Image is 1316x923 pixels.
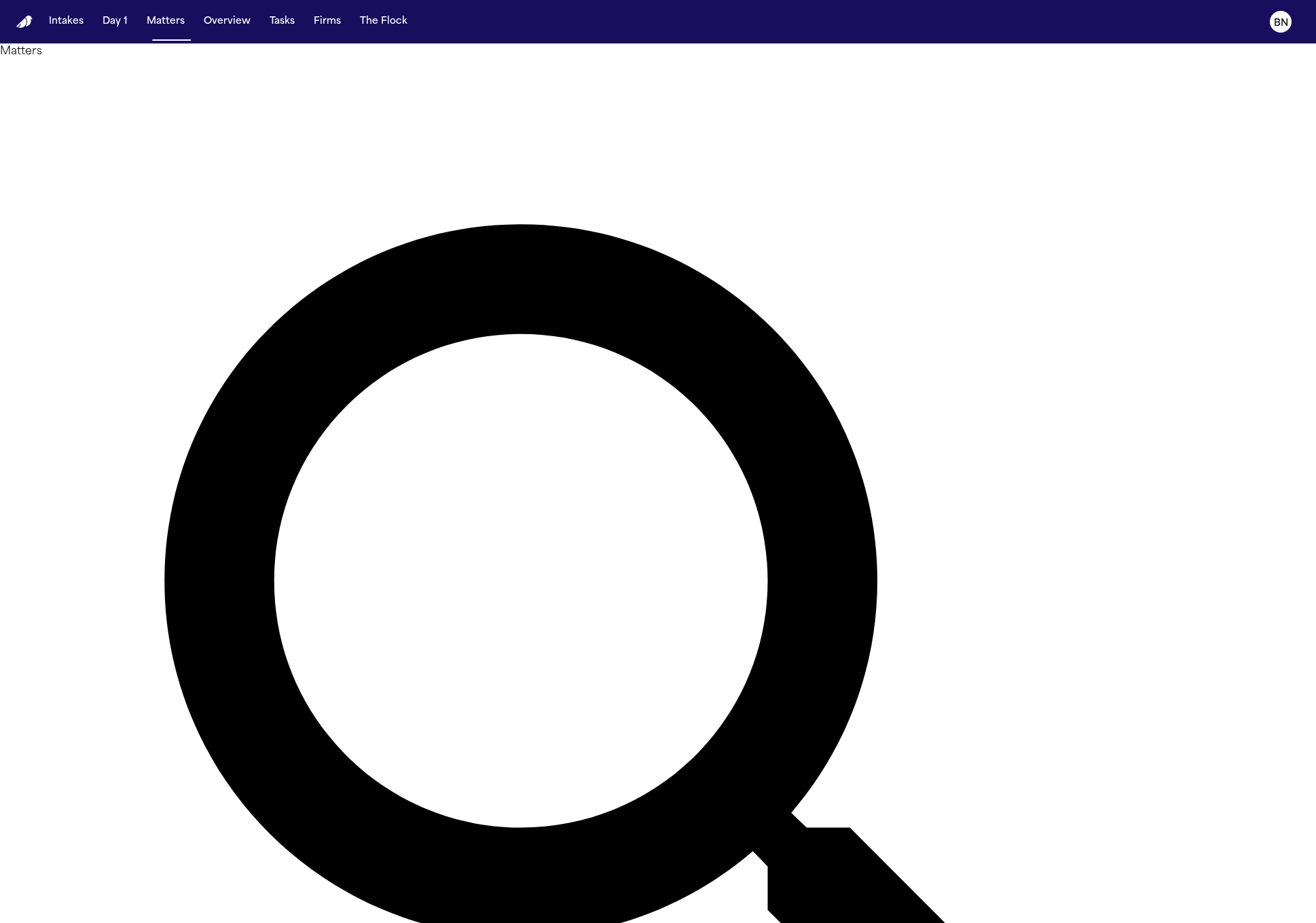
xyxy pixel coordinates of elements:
button: The Flock [354,10,413,34]
button: Day 1 [97,10,133,34]
a: Home [16,16,33,29]
button: Overview [198,10,256,34]
img: Finch Logo [16,16,33,29]
button: Intakes [43,10,89,34]
button: Tasks [264,10,300,34]
button: Firms [308,10,346,34]
button: Matters [141,10,190,34]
